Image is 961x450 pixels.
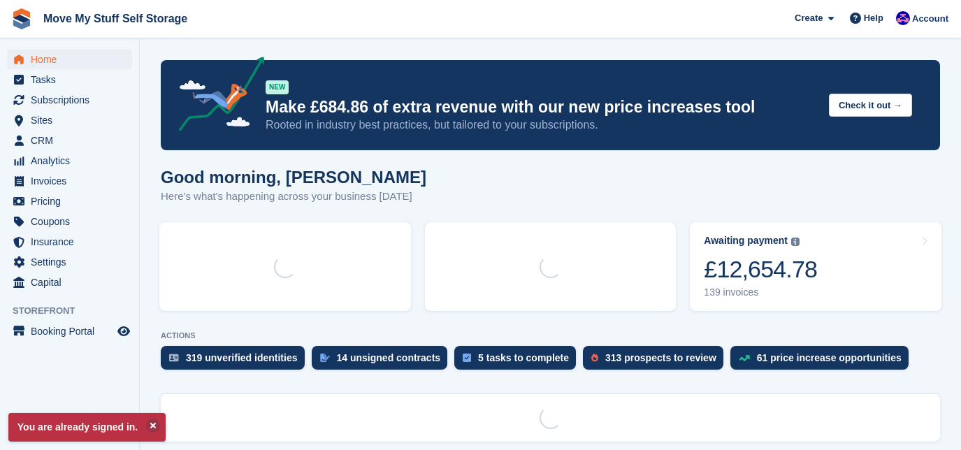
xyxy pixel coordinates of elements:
[912,12,948,26] span: Account
[169,354,179,362] img: verify_identity-adf6edd0f0f0b5bbfe63781bf79b02c33cf7c696d77639b501bdc392416b5a36.svg
[896,11,910,25] img: Jade Whetnall
[167,57,265,136] img: price-adjustments-announcement-icon-8257ccfd72463d97f412b2fc003d46551f7dbcb40ab6d574587a9cd5c0d94...
[605,352,716,363] div: 313 prospects to review
[13,304,139,318] span: Storefront
[161,331,940,340] p: ACTIONS
[31,273,115,292] span: Capital
[31,171,115,191] span: Invoices
[312,346,455,377] a: 14 unsigned contracts
[7,191,132,211] a: menu
[7,321,132,341] a: menu
[31,321,115,341] span: Booking Portal
[320,354,330,362] img: contract_signature_icon-13c848040528278c33f63329250d36e43548de30e8caae1d1a13099fd9432cc5.svg
[739,355,750,361] img: price_increase_opportunities-93ffe204e8149a01c8c9dc8f82e8f89637d9d84a8eef4429ea346261dce0b2c0.svg
[478,352,569,363] div: 5 tasks to complete
[7,110,132,130] a: menu
[31,50,115,69] span: Home
[337,352,441,363] div: 14 unsigned contracts
[266,117,818,133] p: Rooted in industry best practices, but tailored to your subscriptions.
[38,7,193,30] a: Move My Stuff Self Storage
[795,11,823,25] span: Create
[704,286,817,298] div: 139 invoices
[704,255,817,284] div: £12,654.78
[31,90,115,110] span: Subscriptions
[7,252,132,272] a: menu
[591,354,598,362] img: prospect-51fa495bee0391a8d652442698ab0144808aea92771e9ea1ae160a38d050c398.svg
[31,191,115,211] span: Pricing
[31,131,115,150] span: CRM
[454,346,583,377] a: 5 tasks to complete
[829,94,912,117] button: Check it out →
[690,222,941,311] a: Awaiting payment £12,654.78 139 invoices
[864,11,883,25] span: Help
[757,352,902,363] div: 61 price increase opportunities
[31,252,115,272] span: Settings
[704,235,788,247] div: Awaiting payment
[11,8,32,29] img: stora-icon-8386f47178a22dfd0bd8f6a31ec36ba5ce8667c1dd55bd0f319d3a0aa187defe.svg
[31,70,115,89] span: Tasks
[161,346,312,377] a: 319 unverified identities
[8,413,166,442] p: You are already signed in.
[186,352,298,363] div: 319 unverified identities
[7,70,132,89] a: menu
[266,80,289,94] div: NEW
[463,354,471,362] img: task-75834270c22a3079a89374b754ae025e5fb1db73e45f91037f5363f120a921f8.svg
[791,238,800,246] img: icon-info-grey-7440780725fd019a000dd9b08b2336e03edf1995a4989e88bcd33f0948082b44.svg
[7,171,132,191] a: menu
[7,273,132,292] a: menu
[266,97,818,117] p: Make £684.86 of extra revenue with our new price increases tool
[31,151,115,170] span: Analytics
[7,151,132,170] a: menu
[161,168,426,187] h1: Good morning, [PERSON_NAME]
[115,323,132,340] a: Preview store
[7,232,132,252] a: menu
[161,189,426,205] p: Here's what's happening across your business [DATE]
[583,346,730,377] a: 313 prospects to review
[31,212,115,231] span: Coupons
[730,346,916,377] a: 61 price increase opportunities
[7,90,132,110] a: menu
[7,212,132,231] a: menu
[7,131,132,150] a: menu
[31,232,115,252] span: Insurance
[7,50,132,69] a: menu
[31,110,115,130] span: Sites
